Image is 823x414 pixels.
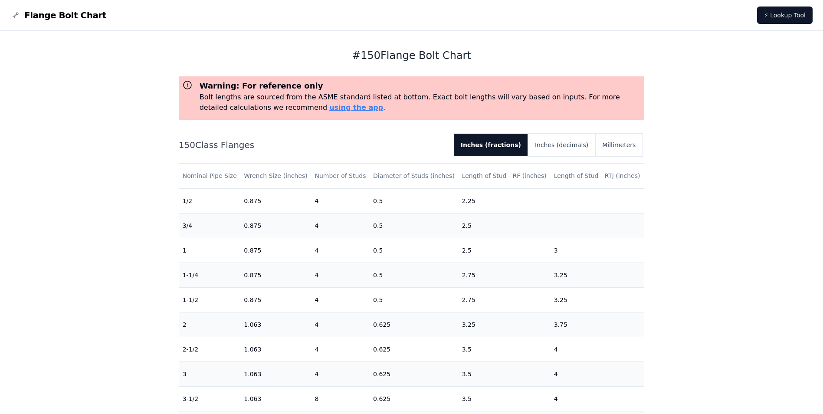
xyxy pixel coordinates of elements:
[459,386,551,411] td: 3.5
[179,238,241,263] td: 1
[240,213,311,238] td: 0.875
[179,312,241,337] td: 2
[311,386,370,411] td: 8
[179,361,241,386] td: 3
[370,263,459,287] td: 0.5
[10,9,106,21] a: Flange Bolt Chart LogoFlange Bolt Chart
[179,287,241,312] td: 1-1/2
[240,312,311,337] td: 1.063
[370,337,459,361] td: 0.625
[459,164,551,188] th: Length of Stud - RF (inches)
[311,312,370,337] td: 4
[200,80,641,92] h3: Warning: For reference only
[551,164,644,188] th: Length of Stud - RTJ (inches)
[459,188,551,213] td: 2.25
[459,361,551,386] td: 3.5
[551,337,644,361] td: 4
[240,337,311,361] td: 1.063
[459,312,551,337] td: 3.25
[10,10,21,20] img: Flange Bolt Chart Logo
[240,188,311,213] td: 0.875
[200,92,641,113] p: Bolt lengths are sourced from the ASME standard listed at bottom. Exact bolt lengths will vary ba...
[459,337,551,361] td: 3.5
[459,213,551,238] td: 2.5
[370,386,459,411] td: 0.625
[179,139,447,151] h2: 150 Class Flanges
[240,386,311,411] td: 1.063
[311,361,370,386] td: 4
[459,263,551,287] td: 2.75
[240,263,311,287] td: 0.875
[454,134,528,156] button: Inches (fractions)
[179,213,241,238] td: 3/4
[311,164,370,188] th: Number of Studs
[370,164,459,188] th: Diameter of Studs (inches)
[240,238,311,263] td: 0.875
[551,361,644,386] td: 4
[311,263,370,287] td: 4
[240,164,311,188] th: Wrench Size (inches)
[179,263,241,287] td: 1-1/4
[528,134,595,156] button: Inches (decimals)
[370,238,459,263] td: 0.5
[311,287,370,312] td: 4
[179,188,241,213] td: 1/2
[179,164,241,188] th: Nominal Pipe Size
[551,386,644,411] td: 4
[311,188,370,213] td: 4
[370,312,459,337] td: 0.625
[240,287,311,312] td: 0.875
[459,287,551,312] td: 2.75
[329,103,383,112] a: using the app
[757,7,813,24] a: ⚡ Lookup Tool
[370,213,459,238] td: 0.5
[240,361,311,386] td: 1.063
[370,361,459,386] td: 0.625
[459,238,551,263] td: 2.5
[595,134,643,156] button: Millimeters
[311,213,370,238] td: 4
[311,337,370,361] td: 4
[370,188,459,213] td: 0.5
[311,238,370,263] td: 4
[551,312,644,337] td: 3.75
[179,49,645,62] h1: # 150 Flange Bolt Chart
[370,287,459,312] td: 0.5
[179,337,241,361] td: 2-1/2
[551,287,644,312] td: 3.25
[551,263,644,287] td: 3.25
[551,238,644,263] td: 3
[179,386,241,411] td: 3-1/2
[24,9,106,21] span: Flange Bolt Chart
